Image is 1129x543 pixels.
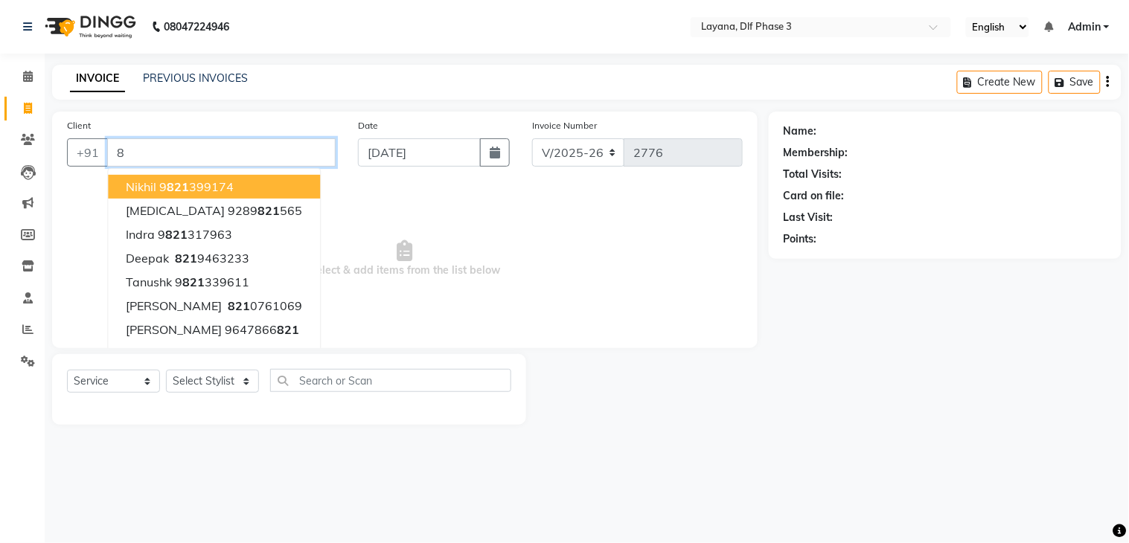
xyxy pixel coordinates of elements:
label: Client [67,119,91,132]
span: [MEDICAL_DATA] [126,203,225,218]
div: Total Visits: [784,167,842,182]
button: Create New [957,71,1043,94]
label: Invoice Number [532,119,597,132]
span: 821 [182,274,205,289]
span: 821 [167,179,189,194]
div: Points: [784,231,817,247]
span: VESHANBI [126,346,186,361]
ngb-highlight: 9 399174 [159,179,234,194]
span: 821 [277,322,299,337]
ngb-highlight: 9 317963 [158,227,232,242]
ngb-highlight: 9289 565 [228,203,302,218]
ngb-highlight: 9463233 [172,251,249,266]
span: [PERSON_NAME] [126,298,222,313]
input: Search by Name/Mobile/Email/Code [107,138,336,167]
a: PREVIOUS INVOICES [143,71,248,85]
ngb-highlight: 9 339611 [175,274,249,289]
b: 08047224946 [164,6,229,48]
span: indra [126,227,155,242]
button: Save [1049,71,1101,94]
span: 821 [165,227,188,242]
span: Admin [1068,19,1101,35]
span: [PERSON_NAME] [126,322,222,337]
span: 821 [175,251,197,266]
span: 821 [228,298,250,313]
span: 821 [192,346,214,361]
ngb-highlight: 0277539 [189,346,266,361]
ngb-highlight: 9647866 [225,322,299,337]
div: Membership: [784,145,848,161]
span: Select & add items from the list below [67,184,743,333]
span: 821 [258,203,280,218]
span: tanushk [126,274,172,289]
ngb-highlight: 0761069 [225,298,302,313]
img: logo [38,6,140,48]
div: Last Visit: [784,210,834,225]
input: Search or Scan [270,369,511,392]
span: nikhil [126,179,156,194]
a: INVOICE [70,65,125,92]
button: +91 [67,138,109,167]
label: Date [358,119,378,132]
span: deepak [126,251,169,266]
div: Name: [784,123,817,139]
div: Card on file: [784,188,845,204]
